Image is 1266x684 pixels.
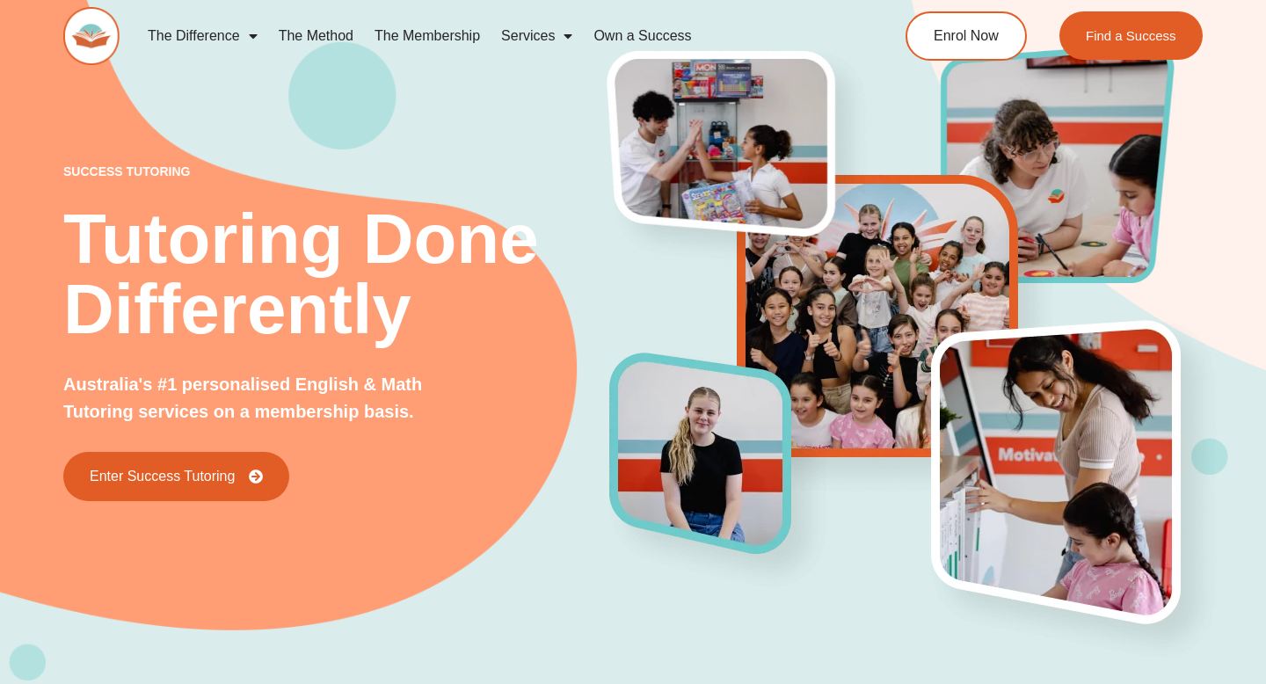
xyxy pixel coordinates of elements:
a: Enter Success Tutoring [63,452,289,501]
nav: Menu [137,16,840,56]
a: Own a Success [583,16,702,56]
a: Find a Success [1059,11,1203,60]
p: success tutoring [63,165,610,178]
span: Enrol Now [934,29,999,43]
p: Australia's #1 personalised English & Math Tutoring services on a membership basis. [63,371,462,426]
h2: Tutoring Done Differently [63,204,610,345]
a: Services [491,16,583,56]
a: The Membership [364,16,491,56]
span: Enter Success Tutoring [90,469,235,484]
a: The Difference [137,16,268,56]
span: Find a Success [1086,29,1176,42]
a: The Method [268,16,364,56]
a: Enrol Now [906,11,1027,61]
